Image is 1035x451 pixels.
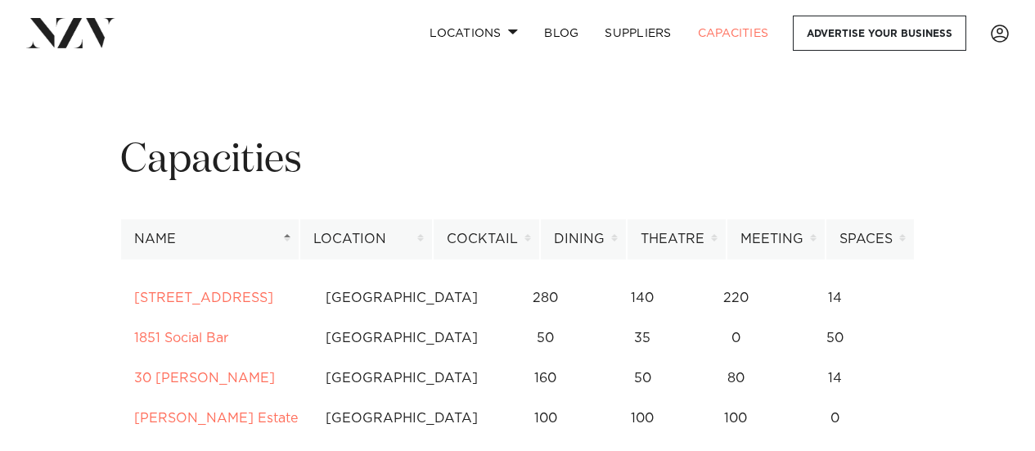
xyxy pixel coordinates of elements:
[686,359,785,399] td: 80
[727,219,826,259] th: Meeting: activate to sort column ascending
[492,318,599,359] td: 50
[627,219,727,259] th: Theatre: activate to sort column ascending
[531,16,592,51] a: BLOG
[134,331,228,345] a: 1851 Social Bar
[599,399,686,439] td: 100
[492,399,599,439] td: 100
[26,18,115,47] img: nzv-logo.png
[884,278,974,318] td: 6
[785,318,884,359] td: 50
[686,278,785,318] td: 220
[826,219,915,259] th: Spaces: activate to sort column ascending
[120,219,299,259] th: Name: activate to sort column descending
[540,219,627,259] th: Dining: activate to sort column ascending
[686,318,785,359] td: 0
[785,359,884,399] td: 14
[312,318,492,359] td: [GEOGRAPHIC_DATA]
[785,278,884,318] td: 14
[134,412,298,425] a: [PERSON_NAME] Estate
[134,372,275,385] a: 30 [PERSON_NAME]
[299,219,433,259] th: Location: activate to sort column ascending
[785,399,884,439] td: 0
[492,278,599,318] td: 280
[120,135,915,187] h1: Capacities
[312,399,492,439] td: [GEOGRAPHIC_DATA]
[884,359,974,399] td: 9
[416,16,531,51] a: Locations
[599,278,686,318] td: 140
[134,291,273,304] a: [STREET_ADDRESS]
[592,16,684,51] a: SUPPLIERS
[599,359,686,399] td: 50
[312,278,492,318] td: [GEOGRAPHIC_DATA]
[599,318,686,359] td: 35
[686,399,785,439] td: 100
[884,399,974,439] td: 3
[884,318,974,359] td: 1
[492,359,599,399] td: 160
[793,16,966,51] a: Advertise your business
[685,16,782,51] a: Capacities
[312,359,492,399] td: [GEOGRAPHIC_DATA]
[433,219,540,259] th: Cocktail: activate to sort column ascending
